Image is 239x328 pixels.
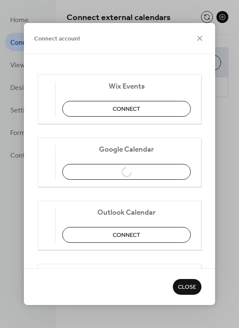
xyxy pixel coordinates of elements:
[113,105,140,114] span: Connect
[173,279,201,295] button: Close
[34,35,81,43] span: Connect account
[113,231,140,240] span: Connect
[62,227,191,243] button: Connect
[62,145,191,154] span: Google Calendar
[62,82,191,91] span: Wix Events
[178,283,196,292] span: Close
[62,101,191,117] button: Connect
[62,208,191,217] span: Outlook Calendar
